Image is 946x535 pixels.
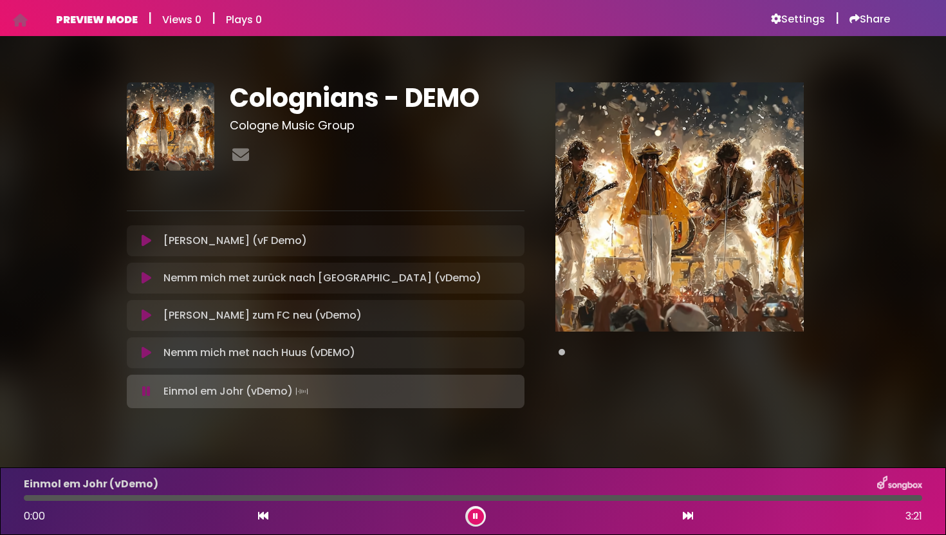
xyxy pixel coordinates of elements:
h6: Plays 0 [226,14,262,26]
img: Main Media [555,82,804,331]
p: Nemm mich met nach Huus (vDEMO) [163,345,355,361]
p: [PERSON_NAME] (vF Demo) [163,233,307,249]
p: [PERSON_NAME] zum FC neu (vDemo) [163,308,362,323]
img: waveform4.gif [293,382,311,400]
h6: Views 0 [162,14,201,26]
h3: Cologne Music Group [230,118,524,133]
a: Share [849,13,890,26]
a: Settings [771,13,825,26]
p: Einmol em Johr (vDemo) [163,382,311,400]
h5: | [835,10,839,26]
h6: PREVIEW MODE [56,14,138,26]
p: Nemm mich met zurück nach [GEOGRAPHIC_DATA] (vDemo) [163,270,481,286]
h1: Colognians - DEMO [230,82,524,113]
h5: | [212,10,216,26]
img: 7CvscnJpT4ZgYQDj5s5A [127,82,214,170]
h5: | [148,10,152,26]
